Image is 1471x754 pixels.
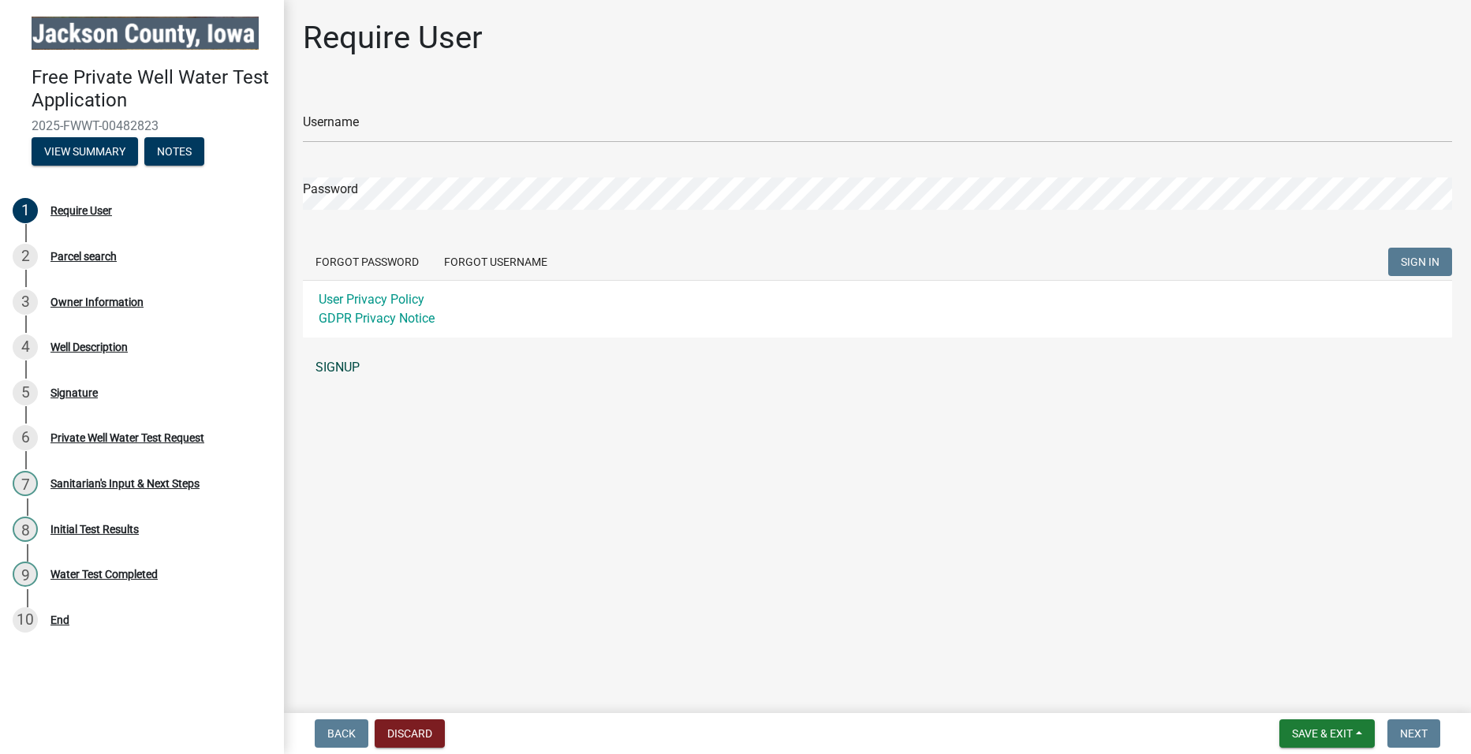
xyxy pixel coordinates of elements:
[144,137,204,166] button: Notes
[50,251,117,262] div: Parcel search
[1387,719,1440,748] button: Next
[32,146,138,159] wm-modal-confirm: Summary
[303,248,431,276] button: Forgot Password
[32,66,271,112] h4: Free Private Well Water Test Application
[315,719,368,748] button: Back
[1292,727,1353,740] span: Save & Exit
[13,425,38,450] div: 6
[50,569,158,580] div: Water Test Completed
[13,198,38,223] div: 1
[319,311,435,326] a: GDPR Privacy Notice
[1401,256,1439,268] span: SIGN IN
[13,289,38,315] div: 3
[13,380,38,405] div: 5
[431,248,560,276] button: Forgot Username
[13,244,38,269] div: 2
[50,614,69,625] div: End
[1400,727,1428,740] span: Next
[375,719,445,748] button: Discard
[13,334,38,360] div: 4
[32,118,252,133] span: 2025-FWWT-00482823
[319,292,424,307] a: User Privacy Policy
[327,727,356,740] span: Back
[50,478,200,489] div: Sanitarian's Input & Next Steps
[1279,719,1375,748] button: Save & Exit
[13,517,38,542] div: 8
[303,19,483,57] h1: Require User
[13,471,38,496] div: 7
[13,562,38,587] div: 9
[50,205,112,216] div: Require User
[50,342,128,353] div: Well Description
[50,432,204,443] div: Private Well Water Test Request
[32,17,259,50] img: Jackson County, Iowa
[32,137,138,166] button: View Summary
[144,146,204,159] wm-modal-confirm: Notes
[50,524,139,535] div: Initial Test Results
[13,607,38,633] div: 10
[50,387,98,398] div: Signature
[303,352,1452,383] a: SIGNUP
[1388,248,1452,276] button: SIGN IN
[50,297,144,308] div: Owner Information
